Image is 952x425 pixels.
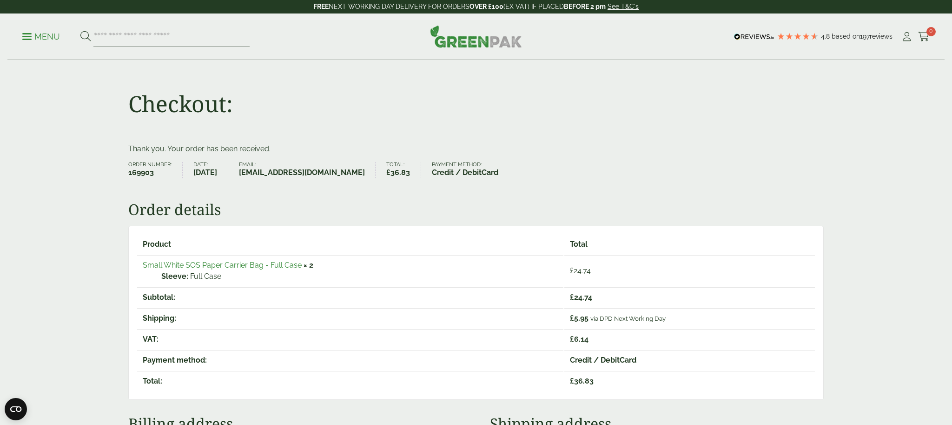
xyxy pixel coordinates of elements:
li: Order number: [128,162,183,178]
th: Total [564,235,815,254]
li: Total: [386,162,421,178]
span: 6.14 [570,335,588,344]
i: My Account [901,32,912,41]
span: £ [386,168,390,177]
button: Open CMP widget [5,398,27,420]
strong: OVER £100 [469,3,503,10]
th: Product [137,235,563,254]
span: £ [570,293,574,302]
img: REVIEWS.io [734,34,774,40]
a: 0 [918,30,930,44]
span: 24.74 [570,293,592,302]
p: Thank you. Your order has been received. [128,143,824,155]
span: 0 [926,27,936,36]
li: Payment method: [432,162,509,178]
p: Menu [22,31,60,42]
bdi: 36.83 [386,168,410,177]
h1: Checkout: [128,90,233,117]
td: Credit / DebitCard [564,350,815,370]
a: See T&C's [608,3,639,10]
span: £ [570,266,574,275]
th: Shipping: [137,308,563,328]
span: £ [570,314,574,323]
span: 5.95 [570,314,588,323]
li: Date: [193,162,228,178]
strong: Sleeve: [161,271,188,282]
img: GreenPak Supplies [430,25,522,47]
th: Payment method: [137,350,563,370]
bdi: 24.74 [570,266,591,275]
span: 4.8 [821,33,832,40]
i: Cart [918,32,930,41]
strong: × 2 [304,261,313,270]
h2: Order details [128,201,824,218]
span: reviews [870,33,892,40]
strong: 169903 [128,167,172,178]
a: Menu [22,31,60,40]
small: via DPD Next Working Day [590,315,666,322]
span: £ [570,335,574,344]
li: Email: [239,162,376,178]
span: 36.83 [570,377,594,385]
strong: Credit / DebitCard [432,167,498,178]
strong: [DATE] [193,167,217,178]
div: 4.79 Stars [777,32,819,40]
strong: BEFORE 2 pm [564,3,606,10]
span: 197 [860,33,870,40]
span: £ [570,377,574,385]
strong: [EMAIL_ADDRESS][DOMAIN_NAME] [239,167,365,178]
th: VAT: [137,329,563,349]
strong: FREE [313,3,329,10]
span: Based on [832,33,860,40]
p: Full Case [161,271,558,282]
th: Subtotal: [137,287,563,307]
a: Small White SOS Paper Carrier Bag - Full Case [143,261,302,270]
th: Total: [137,371,563,391]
